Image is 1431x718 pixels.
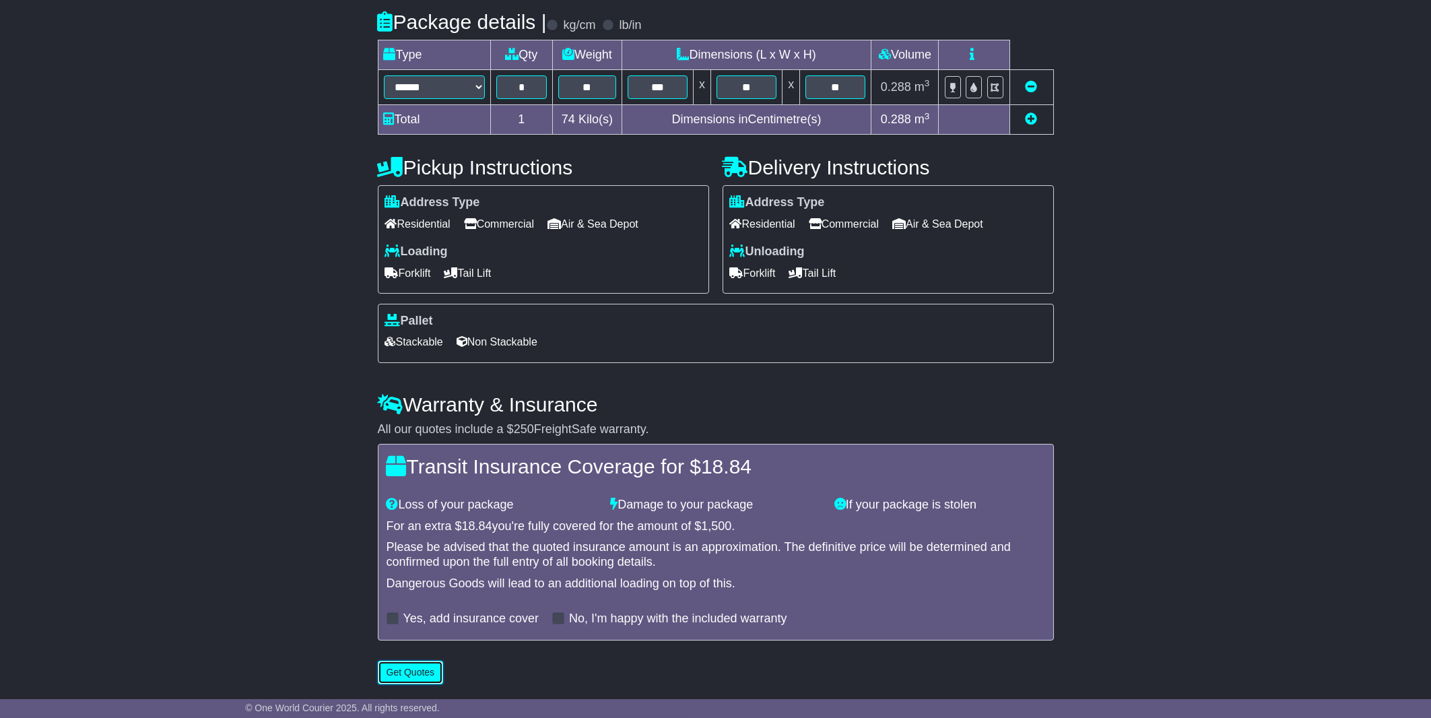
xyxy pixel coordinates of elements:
span: Forklift [730,263,776,284]
sup: 3 [925,78,930,88]
label: Loading [385,244,448,259]
a: Remove this item [1026,80,1038,94]
td: x [783,70,800,105]
td: Kilo(s) [553,105,622,135]
span: Tail Lift [444,263,492,284]
span: Commercial [809,214,879,234]
span: Non Stackable [457,331,537,352]
span: 0.288 [881,112,911,126]
label: Unloading [730,244,805,259]
h4: Package details | [378,11,547,33]
label: Yes, add insurance cover [403,612,539,626]
span: Residential [385,214,451,234]
span: Residential [730,214,795,234]
div: If your package is stolen [828,498,1052,513]
label: Address Type [385,195,480,210]
span: Tail Lift [789,263,836,284]
div: Loss of your package [380,498,604,513]
td: Total [378,105,490,135]
td: 1 [490,105,553,135]
span: Stackable [385,331,443,352]
span: 1,500 [701,519,731,533]
span: 74 [562,112,575,126]
h4: Warranty & Insurance [378,393,1054,416]
span: Commercial [464,214,534,234]
td: x [693,70,710,105]
span: 0.288 [881,80,911,94]
a: Add new item [1026,112,1038,126]
div: Please be advised that the quoted insurance amount is an approximation. The definitive price will... [387,540,1045,569]
label: lb/in [619,18,641,33]
div: Damage to your package [603,498,828,513]
td: Volume [871,40,939,70]
td: Dimensions (L x W x H) [622,40,871,70]
h4: Transit Insurance Coverage for $ [387,455,1045,478]
td: Type [378,40,490,70]
span: 250 [514,422,534,436]
div: Dangerous Goods will lead to an additional loading on top of this. [387,577,1045,591]
label: Address Type [730,195,825,210]
span: 18.84 [462,519,492,533]
span: 18.84 [701,455,752,478]
sup: 3 [925,111,930,121]
span: m [914,80,930,94]
span: © One World Courier 2025. All rights reserved. [245,703,440,713]
td: Dimensions in Centimetre(s) [622,105,871,135]
span: m [914,112,930,126]
h4: Delivery Instructions [723,156,1054,178]
div: For an extra $ you're fully covered for the amount of $ . [387,519,1045,534]
td: Qty [490,40,553,70]
span: Air & Sea Depot [547,214,638,234]
button: Get Quotes [378,661,444,684]
td: Weight [553,40,622,70]
h4: Pickup Instructions [378,156,709,178]
label: kg/cm [563,18,595,33]
span: Air & Sea Depot [892,214,983,234]
label: Pallet [385,314,433,329]
label: No, I'm happy with the included warranty [569,612,787,626]
div: All our quotes include a $ FreightSafe warranty. [378,422,1054,437]
span: Forklift [385,263,431,284]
